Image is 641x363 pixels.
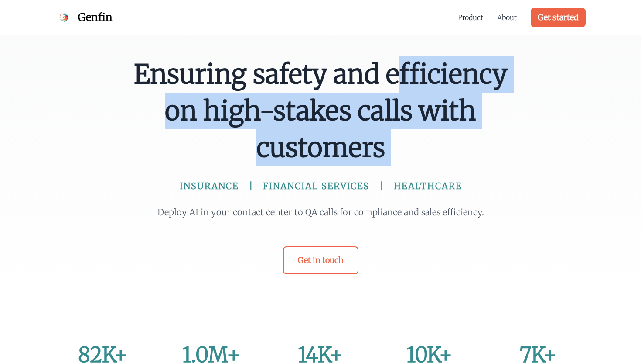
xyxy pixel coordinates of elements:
span: HEALTHCARE [394,180,462,192]
a: Get started [531,8,586,27]
span: FINANCIAL SERVICES [263,180,369,192]
span: | [249,180,252,192]
a: Genfin [55,9,113,26]
img: Genfin Logo [55,9,73,26]
span: INSURANCE [180,180,239,192]
span: Genfin [78,10,113,24]
span: | [380,180,383,192]
a: Product [458,12,483,23]
p: Deploy AI in your contact center to QA calls for compliance and sales efficiency. [153,206,488,218]
span: Ensuring safety and efficiency on high-stakes calls with customers [132,56,509,166]
a: Get in touch [283,246,358,274]
a: About [497,12,517,23]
